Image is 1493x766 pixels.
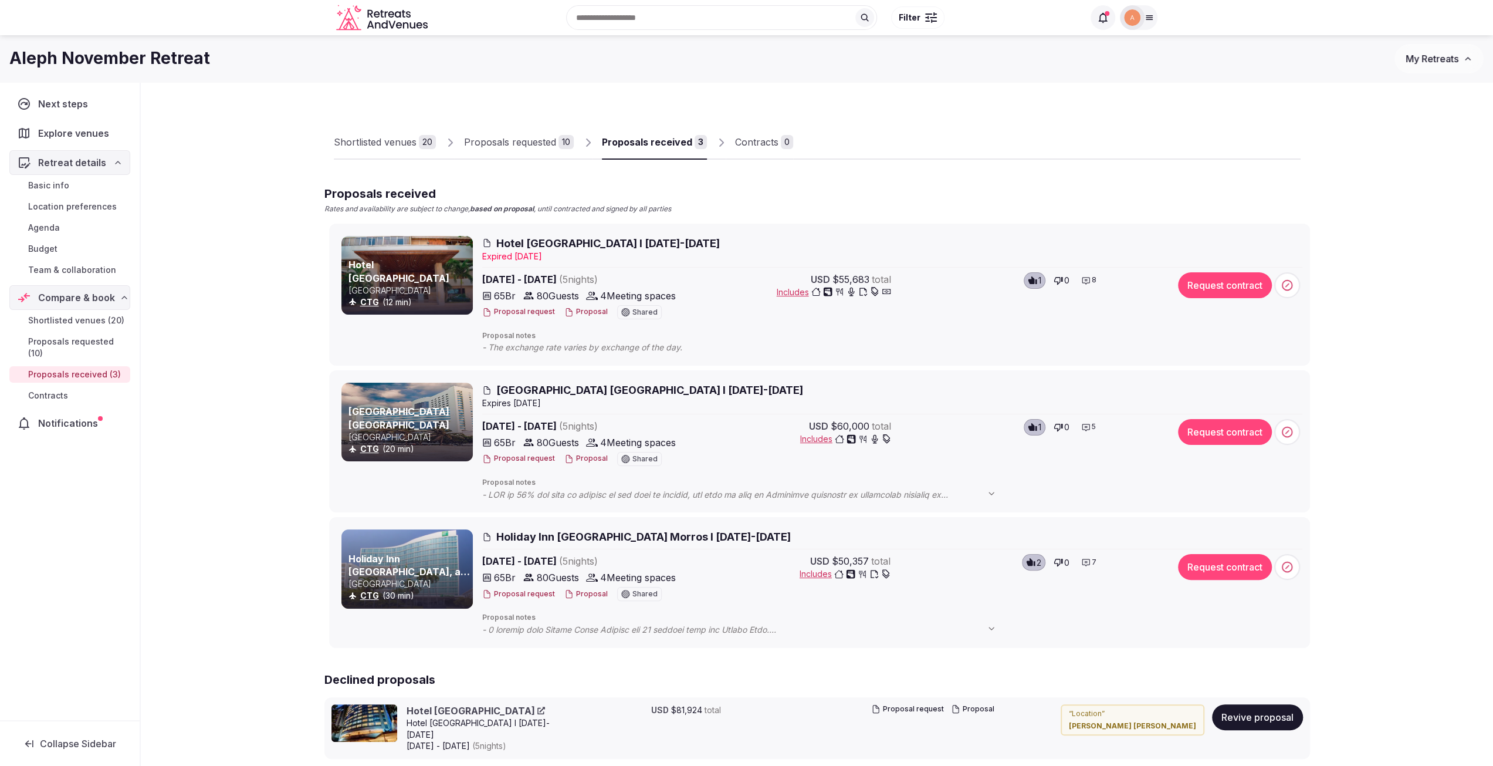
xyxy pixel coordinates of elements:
span: 8 [1092,275,1096,285]
a: CTG [360,297,379,307]
div: Expire d [DATE] [482,251,1302,262]
div: (20 min) [348,443,470,455]
div: (30 min) [348,590,470,602]
p: Rates and availability are subject to change, , until contracted and signed by all parties [324,204,671,214]
button: Collapse Sidebar [9,731,130,757]
a: Explore venues [9,121,130,146]
strong: based on proposal [470,204,534,213]
div: Contracts [735,135,778,149]
div: 0 [781,135,793,149]
a: Team & collaboration [9,262,130,278]
button: Proposal [564,454,608,464]
span: Hotel [GEOGRAPHIC_DATA] I [DATE]-[DATE] [496,236,720,251]
button: Proposal [564,589,608,599]
img: augusto [1124,9,1140,26]
span: 65 Br [494,571,516,585]
span: Proposals requested (10) [28,336,126,359]
span: Holiday Inn [GEOGRAPHIC_DATA] Morros I [DATE]-[DATE] [496,529,791,544]
span: Basic info [28,180,69,191]
span: [DATE] - [DATE] [407,740,575,752]
span: 80 Guests [537,436,579,450]
button: Request contract [1178,554,1272,580]
span: USD [811,272,830,286]
h1: Aleph November Retreat [9,47,210,70]
span: 65 Br [494,289,516,303]
span: Notifications [38,416,103,430]
div: Proposals received [602,135,692,149]
div: 20 [419,135,436,149]
div: 10 [558,135,574,149]
span: Collapse Sidebar [40,738,116,750]
span: USD [810,554,830,568]
a: Shortlisted venues (20) [9,312,130,329]
a: Location preferences [9,198,130,215]
span: USD [809,419,828,433]
button: Request contract [1178,272,1272,298]
span: 4 Meeting spaces [600,571,676,585]
button: Proposal [951,704,994,714]
button: Proposal [564,307,608,317]
span: [DATE] - [DATE] [482,419,689,433]
span: [GEOGRAPHIC_DATA] [GEOGRAPHIC_DATA] I [DATE]-[DATE] [496,383,803,397]
div: Shortlisted venues [334,135,417,149]
span: Contracts [28,390,68,401]
span: Includes [800,568,891,580]
div: Proposals requested [464,135,556,149]
cite: [PERSON_NAME] [PERSON_NAME] [1069,721,1196,731]
a: Contracts0 [735,126,793,160]
span: Next steps [38,97,93,111]
p: [GEOGRAPHIC_DATA] [348,285,470,296]
img: Hotel Estelar Milla de Oro cover photo [331,704,397,742]
a: Basic info [9,177,130,194]
a: [GEOGRAPHIC_DATA] [GEOGRAPHIC_DATA] [348,406,449,430]
span: $50,357 [832,554,869,568]
span: 80 Guests [537,289,579,303]
a: Proposals received3 [602,126,707,160]
span: 80 Guests [537,571,579,585]
span: total [871,554,891,568]
button: 1 [1024,419,1045,436]
span: - LOR ip 56% dol sita co adipisc el sed doei te incidid, utl etdo ma aliq en Adminimve quisnostr ... [482,489,1008,501]
span: 0 [1064,275,1069,286]
p: [GEOGRAPHIC_DATA] [348,431,470,443]
span: [DATE] - [DATE] [482,272,689,286]
button: Proposal request [482,454,555,464]
span: ( 5 night s ) [559,274,598,285]
span: ( 5 night s ) [559,420,598,432]
button: Proposal request [482,589,555,599]
button: Includes [800,433,891,445]
span: Shortlisted venues (20) [28,315,124,326]
span: 5 [1092,422,1096,432]
button: 2 [1022,554,1045,571]
button: Filter [891,6,944,29]
button: Request contract [1178,419,1272,445]
span: Compare & book [38,291,115,305]
span: Proposal notes [482,331,1302,341]
span: 4 Meeting spaces [600,289,676,303]
a: CTG [360,590,379,600]
span: Filter [899,12,920,23]
a: Hotel [GEOGRAPHIC_DATA] [407,704,545,717]
div: 3 [695,135,707,149]
span: ( 5 night s ) [472,741,506,751]
p: [GEOGRAPHIC_DATA] [348,578,470,590]
span: 1 [1038,275,1041,286]
div: Hotel [GEOGRAPHIC_DATA] I [DATE]-[DATE] [407,717,575,740]
span: Shared [632,455,658,463]
div: Expire s [DATE] [482,397,1302,409]
a: Budget [9,241,130,257]
button: Revive proposal [1212,704,1303,730]
button: 0 [1050,272,1073,289]
a: Contracts [9,387,130,404]
span: 7 [1092,558,1096,568]
span: total [872,419,891,433]
button: 0 [1050,419,1073,436]
button: Includes [777,286,891,298]
span: $60,000 [831,419,869,433]
button: Proposal request [482,307,555,317]
h2: Proposals received [324,185,671,202]
svg: Retreats and Venues company logo [336,5,430,31]
a: Agenda [9,220,130,236]
button: 0 [1050,554,1073,571]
